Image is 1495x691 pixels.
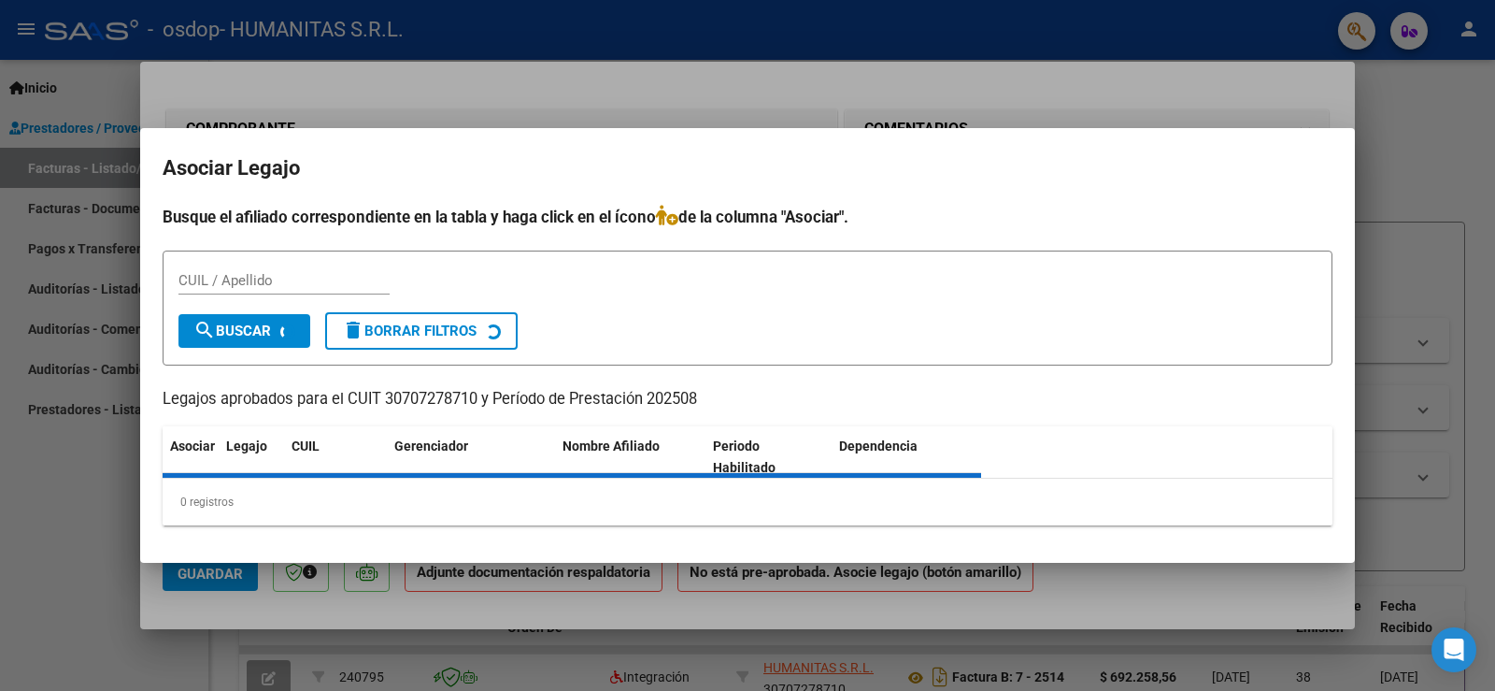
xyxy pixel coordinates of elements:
span: Gerenciador [394,439,468,453]
span: Buscar [193,323,271,339]
span: Dependencia [839,439,918,453]
div: 0 registros [163,479,1332,525]
datatable-header-cell: Nombre Afiliado [555,426,705,488]
span: Periodo Habilitado [713,439,776,475]
h2: Asociar Legajo [163,151,1332,186]
div: Open Intercom Messenger [1431,627,1476,672]
h4: Busque el afiliado correspondiente en la tabla y haga click en el ícono de la columna "Asociar". [163,205,1332,229]
span: Asociar [170,439,215,453]
span: Nombre Afiliado [562,439,660,453]
datatable-header-cell: Legajo [219,426,284,488]
mat-icon: delete [342,319,364,341]
button: Buscar [178,314,310,348]
datatable-header-cell: Gerenciador [387,426,555,488]
span: Legajo [226,439,267,453]
mat-icon: search [193,319,216,341]
p: Legajos aprobados para el CUIT 30707278710 y Período de Prestación 202508 [163,388,1332,411]
datatable-header-cell: Asociar [163,426,219,488]
datatable-header-cell: CUIL [284,426,387,488]
datatable-header-cell: Dependencia [832,426,982,488]
span: Borrar Filtros [342,323,477,339]
datatable-header-cell: Periodo Habilitado [705,426,832,488]
span: CUIL [292,439,320,453]
button: Borrar Filtros [325,312,518,350]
